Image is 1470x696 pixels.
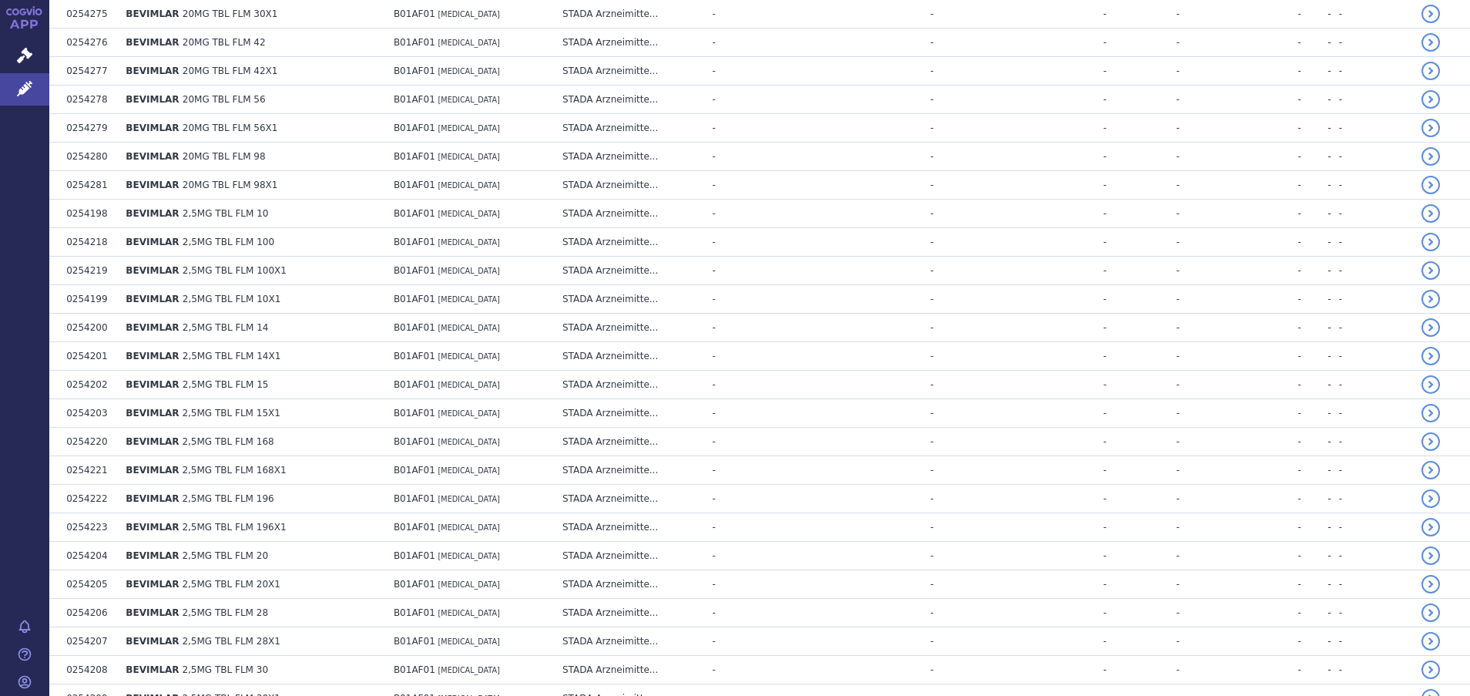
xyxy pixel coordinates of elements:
[1331,570,1414,599] td: -
[183,322,269,333] span: 2,5MG TBL FLM 14
[934,570,1107,599] td: -
[438,181,500,190] span: [MEDICAL_DATA]
[394,550,435,561] span: B01AF01
[934,143,1107,171] td: -
[438,39,500,47] span: [MEDICAL_DATA]
[126,37,179,48] span: BEVIMLAR
[126,208,179,219] span: BEVIMLAR
[1301,342,1331,371] td: -
[1331,200,1414,228] td: -
[555,285,705,314] td: STADA Arzneimitte...
[59,29,118,57] td: 0254276
[555,570,705,599] td: STADA Arzneimitte...
[1331,29,1414,57] td: -
[182,607,268,618] span: 2,5MG TBL FLM 28
[934,399,1107,428] td: -
[1180,513,1301,542] td: -
[438,438,500,446] span: [MEDICAL_DATA]
[555,342,705,371] td: STADA Arzneimitte...
[59,399,118,428] td: 0254203
[771,86,934,114] td: -
[1331,599,1414,627] td: -
[1180,285,1301,314] td: -
[1180,456,1301,485] td: -
[705,228,772,257] td: -
[59,513,118,542] td: 0254223
[1331,342,1414,371] td: -
[394,522,435,533] span: B01AF01
[438,124,500,133] span: [MEDICAL_DATA]
[1301,599,1331,627] td: -
[1106,599,1180,627] td: -
[394,66,435,76] span: B01AF01
[705,114,772,143] td: -
[59,200,118,228] td: 0254198
[1106,371,1180,399] td: -
[1421,604,1440,622] a: detail
[934,542,1107,570] td: -
[1421,575,1440,593] a: detail
[394,351,435,361] span: B01AF01
[1106,342,1180,371] td: -
[1421,461,1440,479] a: detail
[1301,171,1331,200] td: -
[1421,347,1440,365] a: detail
[1331,314,1414,342] td: -
[59,57,118,86] td: 0254277
[1331,285,1414,314] td: -
[183,151,266,162] span: 20MG TBL FLM 98
[126,151,179,162] span: BEVIMLAR
[59,228,118,257] td: 0254218
[934,86,1107,114] td: -
[555,200,705,228] td: STADA Arzneimitte...
[1180,257,1301,285] td: -
[1331,513,1414,542] td: -
[771,228,934,257] td: -
[59,143,118,171] td: 0254280
[555,114,705,143] td: STADA Arzneimitte...
[555,86,705,114] td: STADA Arzneimitte...
[555,143,705,171] td: STADA Arzneimitte...
[394,265,435,276] span: B01AF01
[934,114,1107,143] td: -
[438,466,500,475] span: [MEDICAL_DATA]
[394,607,435,618] span: B01AF01
[183,379,269,390] span: 2,5MG TBL FLM 15
[394,436,435,447] span: B01AF01
[555,314,705,342] td: STADA Arzneimitte...
[555,428,705,456] td: STADA Arzneimitte...
[394,94,435,105] span: B01AF01
[1106,257,1180,285] td: -
[705,399,772,428] td: -
[126,550,179,561] span: BEVIMLAR
[934,428,1107,456] td: -
[555,399,705,428] td: STADA Arzneimitte...
[59,171,118,200] td: 0254281
[1421,518,1440,536] a: detail
[394,208,435,219] span: B01AF01
[1180,143,1301,171] td: -
[934,171,1107,200] td: -
[705,86,772,114] td: -
[438,238,500,247] span: [MEDICAL_DATA]
[1331,228,1414,257] td: -
[705,485,772,513] td: -
[1421,233,1440,251] a: detail
[438,324,500,332] span: [MEDICAL_DATA]
[1180,371,1301,399] td: -
[394,493,435,504] span: B01AF01
[182,522,286,533] span: 2,5MG TBL FLM 196X1
[1301,314,1331,342] td: -
[394,322,435,333] span: B01AF01
[1331,399,1414,428] td: -
[771,570,934,599] td: -
[59,314,118,342] td: 0254200
[438,523,500,532] span: [MEDICAL_DATA]
[126,379,179,390] span: BEVIMLAR
[771,371,934,399] td: -
[1301,485,1331,513] td: -
[771,257,934,285] td: -
[771,456,934,485] td: -
[438,210,500,218] span: [MEDICAL_DATA]
[555,542,705,570] td: STADA Arzneimitte...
